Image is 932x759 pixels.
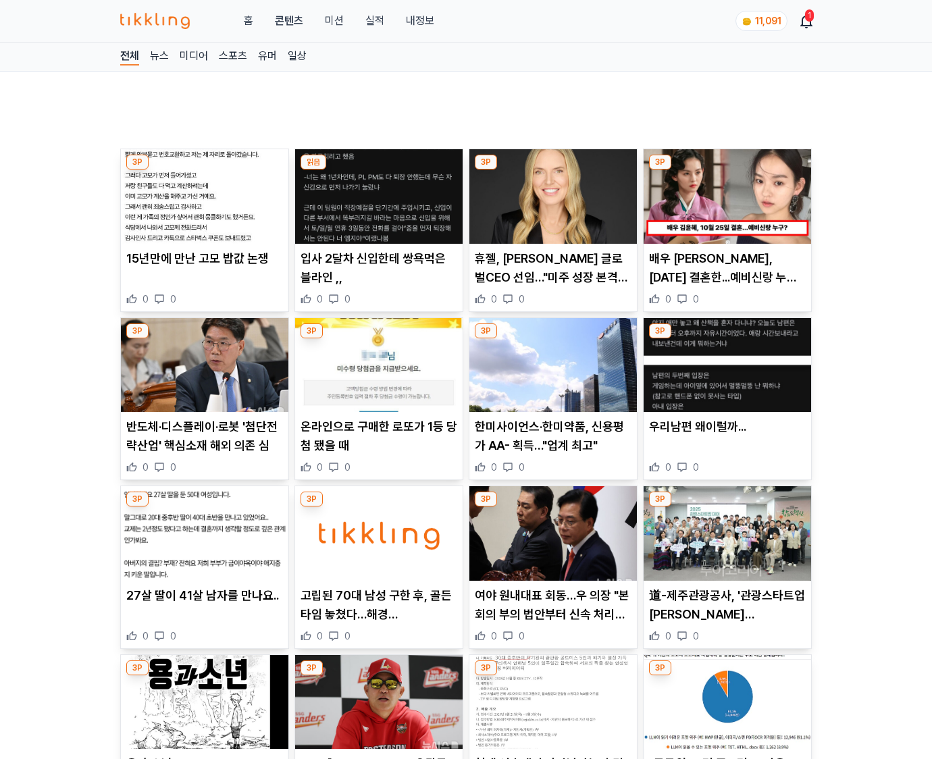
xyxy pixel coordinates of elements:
div: 3P [301,492,323,506]
div: 3P [475,492,497,506]
span: 0 [143,292,149,306]
div: 3P 반도체·디스플레이·로봇 '첨단전략산업' 핵심소재 해외 의존 심 반도체·디스플레이·로봇 '첨단전략산업' 핵심소재 해외 의존 심 0 0 [120,317,289,481]
span: 0 [693,292,699,306]
img: 현재 여초에서 난리났다는 충격 방송 ,, [469,655,637,750]
p: 온라인으로 구매한 로또가 1등 당첨 됐을 때 [301,417,457,455]
div: 3P [301,323,323,338]
a: 스포츠 [219,48,247,66]
span: 0 [344,629,351,643]
span: 0 [491,629,497,643]
div: 1 [805,9,814,22]
img: "공무원 10명 중 7명 AI 사용…" 행정문서 90% 'AI가 못 읽는 포맷' [644,655,811,750]
p: 道-제주관광공사, '관광스타트업 [PERSON_NAME][GEOGRAPHIC_DATA] [PERSON_NAME] 밋업' 토크콘서트 성료 [649,586,806,624]
span: 0 [491,292,497,306]
img: 입사 2달차 신입한테 쌍욕먹은 블라인 ,, [295,149,463,244]
div: 3P 한미사이언스·한미약품, 신용평가 AA- 획득…"업계 최고" 한미사이언스·한미약품, 신용평가 AA- 획득…"업계 최고" 0 0 [469,317,638,481]
div: 3P 15년만에 만난 고모 밥값 논쟁 15년만에 만난 고모 밥값 논쟁 0 0 [120,149,289,312]
p: 고립된 70대 남성 구한 후, 골든타임 놓쳤다…해경 [PERSON_NAME] 사망사건 재조명 (PD수첩) [301,586,457,624]
a: 1 [801,13,812,29]
span: 0 [143,461,149,474]
div: 3P [649,492,671,506]
span: 0 [344,461,351,474]
img: 휴젤, 캐리 스트롬 글로벌CEO 선임…"미주 성장 본격화" [469,149,637,244]
a: 유머 [258,48,277,66]
img: 한미사이언스·한미약품, 신용평가 AA- 획득…"업계 최고" [469,318,637,413]
span: 0 [665,292,671,306]
img: 용과 소년.manhwa [121,655,288,750]
span: 0 [170,292,176,306]
div: 3P [649,323,671,338]
div: 3P 고립된 70대 남성 구한 후, 골든타임 놓쳤다…해경 이재석 사망사건 재조명 (PD수첩) 고립된 70대 남성 구한 후, 골든타임 놓쳤다…해경 [PERSON_NAME] 사망... [294,486,463,649]
a: 홈 [244,13,253,29]
a: 실적 [365,13,384,29]
img: 우리남편 왜이럴까... [644,318,811,413]
div: 3P 우리남편 왜이럴까... 우리남편 왜이럴까... 0 0 [643,317,812,481]
img: 배우 김윤혜, 10월 25일 결혼한...예비신랑 누구? "평생 동반자 만나" (우리, 나이) [644,149,811,244]
p: 27살 딸이 41살 남자를 만나요.. [126,586,283,605]
img: 여야 원내대표 회동…우 의장 "본회의 부의 법안부터 신속 처리하자" [469,486,637,581]
span: 0 [170,629,176,643]
span: 11,091 [755,16,781,26]
div: 3P [475,323,497,338]
span: 0 [170,461,176,474]
div: 3P [475,155,497,169]
div: 3P 배우 김윤혜, 10월 25일 결혼한...예비신랑 누구? "평생 동반자 만나" (우리, 나이) 배우 [PERSON_NAME], [DATE] 결혼한...예비신랑 누구? "평... [643,149,812,312]
img: 27살 딸이 41살 남자를 만나요.. [121,486,288,581]
span: 0 [519,292,525,306]
div: 읽음 [301,155,326,169]
img: SSG 이숭용 감독 "3회 실책 아쉬워…앤더슨 구속 저하, 우천 중단 탓"[준PO] [295,655,463,750]
div: 3P [649,155,671,169]
p: 여야 원내대표 회동…우 의장 "본회의 부의 법안부터 신속 처리하자" [475,586,631,624]
div: 3P [301,660,323,675]
a: 뉴스 [150,48,169,66]
a: 일상 [288,48,307,66]
a: 콘텐츠 [275,13,303,29]
p: 15년만에 만난 고모 밥값 논쟁 [126,249,283,268]
p: 휴젤, [PERSON_NAME] 글로벌CEO 선임…"미주 성장 본격화" [475,249,631,287]
div: 3P 道-제주관광공사, '관광스타트업 데이-제주 관광 밋업' 토크콘서트 성료 道-제주관광공사, '관광스타트업 [PERSON_NAME][GEOGRAPHIC_DATA] [PERS... [643,486,812,649]
img: 道-제주관광공사, '관광스타트업 데이-제주 관광 밋업' 토크콘서트 성료 [644,486,811,581]
span: 0 [665,629,671,643]
img: 고립된 70대 남성 구한 후, 골든타임 놓쳤다…해경 이재석 사망사건 재조명 (PD수첩) [295,486,463,581]
p: 배우 [PERSON_NAME], [DATE] 결혼한...예비신랑 누구? "평생 동반자 만나" (우리, 나이) [649,249,806,287]
div: 3P [126,660,149,675]
div: 3P [649,660,671,675]
span: 0 [491,461,497,474]
span: 0 [317,461,323,474]
img: 반도체·디스플레이·로봇 '첨단전략산업' 핵심소재 해외 의존 심 [121,318,288,413]
div: 3P [475,660,497,675]
span: 0 [693,629,699,643]
div: 읽음 입사 2달차 신입한테 쌍욕먹은 블라인 ,, 입사 2달차 신입한테 쌍욕먹은 블라인 ,, 0 0 [294,149,463,312]
span: 0 [519,461,525,474]
a: 미디어 [180,48,208,66]
a: coin 11,091 [735,11,785,31]
span: 0 [519,629,525,643]
div: 3P [126,323,149,338]
img: 15년만에 만난 고모 밥값 논쟁 [121,149,288,244]
p: 우리남편 왜이럴까... [649,417,806,436]
div: 3P 휴젤, 캐리 스트롬 글로벌CEO 선임…"미주 성장 본격화" 휴젤, [PERSON_NAME] 글로벌CEO 선임…"미주 성장 본격화" 0 0 [469,149,638,312]
div: 3P [126,155,149,169]
a: 내정보 [406,13,434,29]
img: 티끌링 [120,13,190,29]
span: 0 [143,629,149,643]
p: 반도체·디스플레이·로봇 '첨단전략산업' 핵심소재 해외 의존 심 [126,417,283,455]
div: 3P 27살 딸이 41살 남자를 만나요.. 27살 딸이 41살 남자를 만나요.. 0 0 [120,486,289,649]
p: 한미사이언스·한미약품, 신용평가 AA- 획득…"업계 최고" [475,417,631,455]
button: 미션 [325,13,344,29]
img: coin [742,16,752,27]
img: 온라인으로 구매한 로또가 1등 당첨 됐을 때 [295,318,463,413]
span: 0 [344,292,351,306]
span: 0 [693,461,699,474]
p: 입사 2달차 신입한테 쌍욕먹은 블라인 ,, [301,249,457,287]
a: 전체 [120,48,139,66]
div: 3P [126,492,149,506]
div: 3P 여야 원내대표 회동…우 의장 "본회의 부의 법안부터 신속 처리하자" 여야 원내대표 회동…우 의장 "본회의 부의 법안부터 신속 처리하자" 0 0 [469,486,638,649]
span: 0 [317,292,323,306]
div: 3P 온라인으로 구매한 로또가 1등 당첨 됐을 때 온라인으로 구매한 로또가 1등 당첨 됐을 때 0 0 [294,317,463,481]
span: 0 [665,461,671,474]
span: 0 [317,629,323,643]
